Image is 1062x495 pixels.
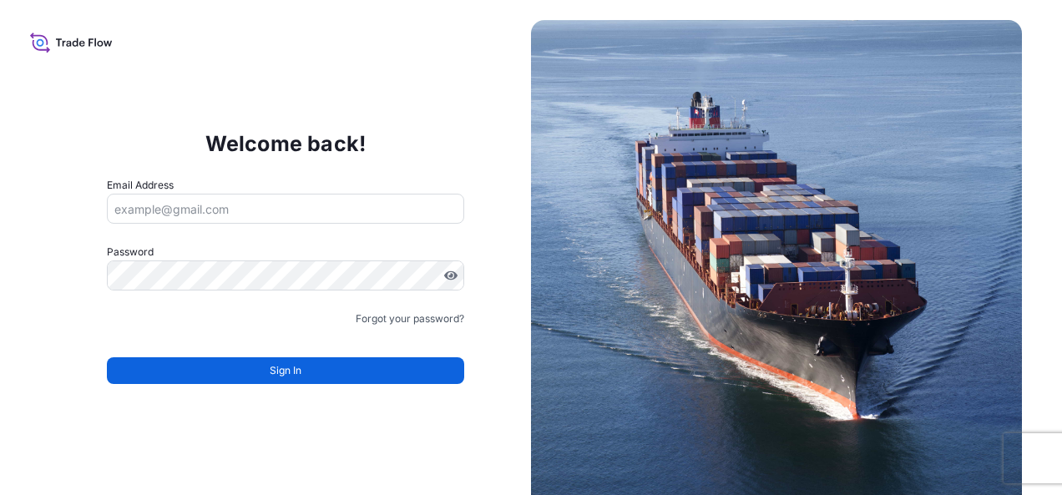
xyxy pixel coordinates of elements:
label: Password [107,244,464,260]
span: Sign In [270,362,301,379]
a: Forgot your password? [356,311,464,327]
label: Email Address [107,177,174,194]
input: example@gmail.com [107,194,464,224]
p: Welcome back! [205,130,367,157]
button: Sign In [107,357,464,384]
button: Show password [444,269,458,282]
